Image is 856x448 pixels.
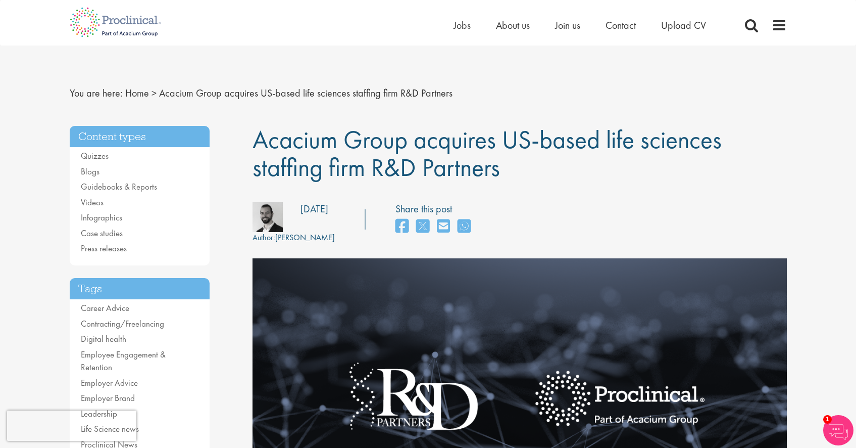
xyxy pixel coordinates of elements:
[416,216,429,238] a: share on twitter
[458,216,471,238] a: share on whats app
[70,278,210,300] h3: Tags
[81,349,166,373] a: Employee Engagement & Retention
[395,202,476,216] label: Share this post
[661,19,706,32] a: Upload CV
[70,86,123,100] span: You are here:
[300,202,328,216] div: [DATE]
[454,19,471,32] a: Jobs
[81,377,138,388] a: Employer Advice
[81,243,127,254] a: Press releases
[496,19,530,32] a: About us
[81,181,157,192] a: Guidebooks & Reports
[7,411,136,441] iframe: reCAPTCHA
[81,302,129,313] a: Career Advice
[253,123,722,184] span: Acacium Group acquires US-based life sciences staffing firm R&D Partners
[253,232,275,243] span: Author:
[253,202,283,232] img: 76d2c18e-6ce3-4617-eefd-08d5a473185b
[81,333,126,344] a: Digital health
[152,86,157,100] span: >
[437,216,450,238] a: share on email
[395,216,409,238] a: share on facebook
[159,86,452,100] span: Acacium Group acquires US-based life sciences staffing firm R&D Partners
[70,126,210,148] h3: Content types
[81,197,104,208] a: Videos
[81,318,164,329] a: Contracting/Freelancing
[125,86,149,100] a: breadcrumb link
[81,228,123,239] a: Case studies
[81,408,117,419] a: Leadership
[81,166,99,177] a: Blogs
[81,212,122,223] a: Infographics
[555,19,580,32] a: Join us
[823,415,832,424] span: 1
[253,232,335,244] div: [PERSON_NAME]
[81,392,135,404] a: Employer Brand
[81,150,109,161] a: Quizzes
[606,19,636,32] a: Contact
[823,415,853,445] img: Chatbot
